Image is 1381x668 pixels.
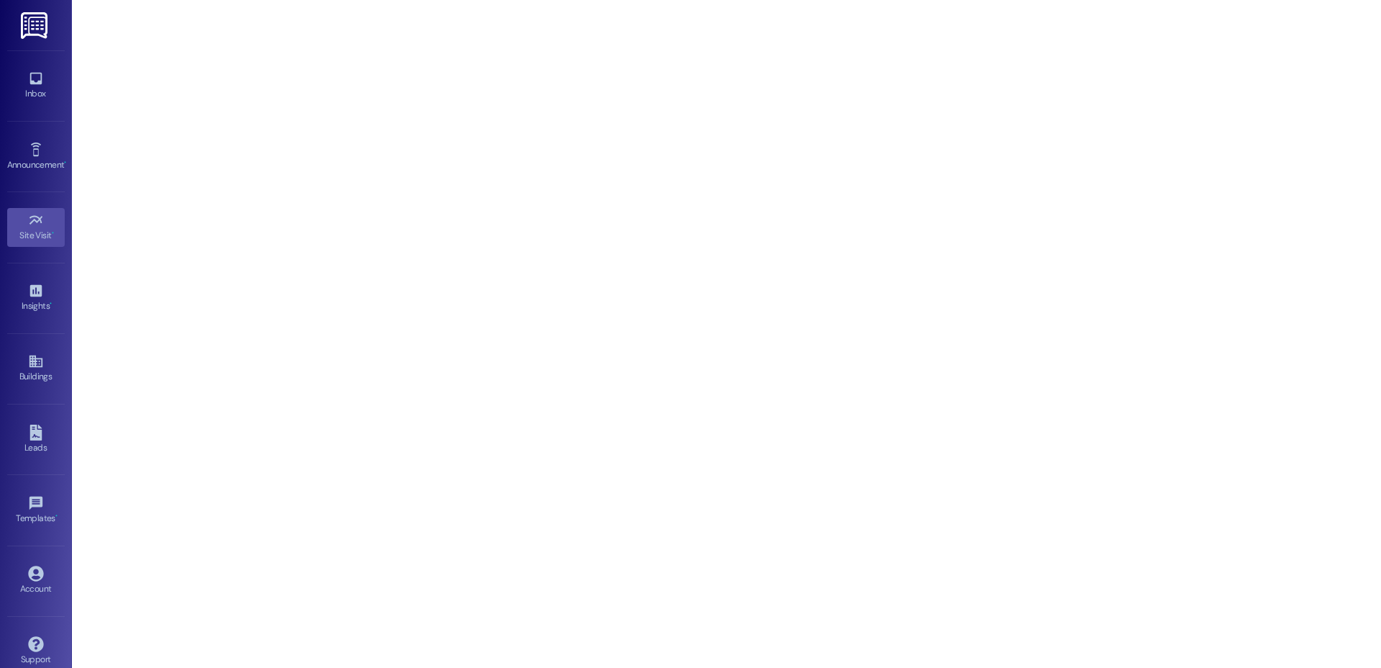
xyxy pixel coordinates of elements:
span: • [64,158,66,168]
span: • [52,228,54,238]
a: Templates • [7,491,65,530]
a: Buildings [7,349,65,388]
span: • [50,299,52,309]
img: ResiDesk Logo [21,12,50,39]
a: Insights • [7,279,65,317]
a: Site Visit • [7,208,65,247]
a: Account [7,561,65,600]
a: Inbox [7,66,65,105]
a: Leads [7,420,65,459]
span: • [55,511,58,521]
